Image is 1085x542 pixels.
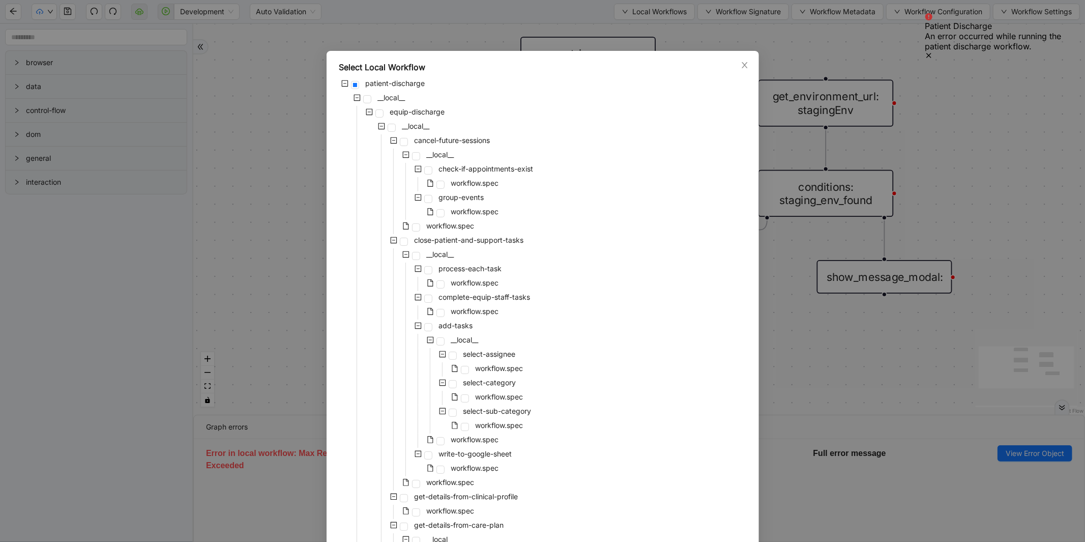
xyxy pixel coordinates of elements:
[424,220,476,232] span: workflow.spec
[402,151,409,158] span: minus-square
[449,206,501,218] span: workflow.spec
[427,336,434,344] span: minus-square
[424,476,476,489] span: workflow.spec
[436,448,514,460] span: write-to-google-sheet
[424,149,456,161] span: __local__
[415,450,422,458] span: minus-square
[449,305,501,318] span: workflow.spec
[412,519,506,531] span: get-details-from-care-plan
[451,365,458,372] span: file
[424,505,476,517] span: workflow.spec
[451,307,498,316] span: workflow.spec
[427,180,434,187] span: file
[463,378,516,387] span: select-category
[449,434,501,446] span: workflow.spec
[438,264,502,273] span: process-each-task
[426,221,474,230] span: workflow.spec
[378,123,385,130] span: minus-square
[388,106,447,118] span: equip-discharge
[427,208,434,215] span: file
[439,379,446,386] span: minus-square
[402,507,409,515] span: file
[438,321,473,330] span: add-tasks
[424,248,456,261] span: __local__
[451,435,498,444] span: workflow.spec
[427,308,434,315] span: file
[402,251,409,258] span: minus-square
[427,436,434,443] span: file
[427,465,434,472] span: file
[463,407,531,415] span: select-sub-category
[414,492,518,501] span: get-details-from-clinical-profile
[402,479,409,486] span: file
[390,522,397,529] span: minus-square
[365,79,425,88] span: patient-discharge
[390,107,445,116] span: equip-discharge
[375,92,407,104] span: __local__
[426,150,454,159] span: __local__
[439,351,446,358] span: minus-square
[438,193,484,202] span: group-events
[402,122,429,130] span: __local__
[415,194,422,201] span: minus-square
[426,250,454,259] span: __local__
[402,222,409,230] span: file
[463,350,515,358] span: select-assignee
[473,419,525,432] span: workflow.spec
[449,334,480,346] span: __local__
[436,263,504,275] span: process-each-task
[475,392,523,401] span: workflow.spec
[426,506,474,515] span: workflow.spec
[451,335,478,344] span: __local__
[438,293,530,301] span: complete-equip-staff-tasks
[415,294,422,301] span: minus-square
[390,237,397,244] span: minus-square
[451,464,498,472] span: workflow.spec
[415,322,422,329] span: minus-square
[439,408,446,415] span: minus-square
[426,478,474,487] span: workflow.spec
[461,405,533,417] span: select-sub-category
[414,521,504,529] span: get-details-from-care-plan
[436,320,475,332] span: add-tasks
[473,362,525,375] span: workflow.spec
[415,165,422,173] span: minus-square
[414,136,490,145] span: cancel-future-sessions
[427,279,434,287] span: file
[354,94,361,101] span: minus-square
[739,60,750,71] button: Close
[366,108,373,116] span: minus-square
[341,80,348,87] span: minus-square
[461,377,518,389] span: select-category
[451,179,498,187] span: workflow.spec
[436,163,535,175] span: check-if-appointments-exist
[436,191,486,204] span: group-events
[449,277,501,289] span: workflow.spec
[436,291,532,303] span: complete-equip-staff-tasks
[451,422,458,429] span: file
[451,207,498,216] span: workflow.spec
[925,31,1072,51] div: An error occurred while running the patient discharge workflow.
[475,421,523,430] span: workflow.spec
[925,21,1072,31] div: Patient Discharge
[449,462,501,474] span: workflow.spec
[412,234,525,246] span: close-patient-and-support-tasks
[377,93,405,102] span: __local__
[473,391,525,403] span: workflow.spec
[475,364,523,373] span: workflow.spec
[741,61,749,69] span: close
[415,265,422,272] span: minus-square
[412,134,492,147] span: cancel-future-sessions
[449,177,501,189] span: workflow.spec
[438,164,533,173] span: check-if-appointments-exist
[400,120,431,132] span: __local__
[451,393,458,401] span: file
[339,61,747,73] div: Select Local Workflow
[451,278,498,287] span: workflow.spec
[390,493,397,500] span: minus-square
[461,348,517,360] span: select-assignee
[412,491,520,503] span: get-details-from-clinical-profile
[414,236,523,244] span: close-patient-and-support-tasks
[363,77,427,90] span: patient-discharge
[390,137,397,144] span: minus-square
